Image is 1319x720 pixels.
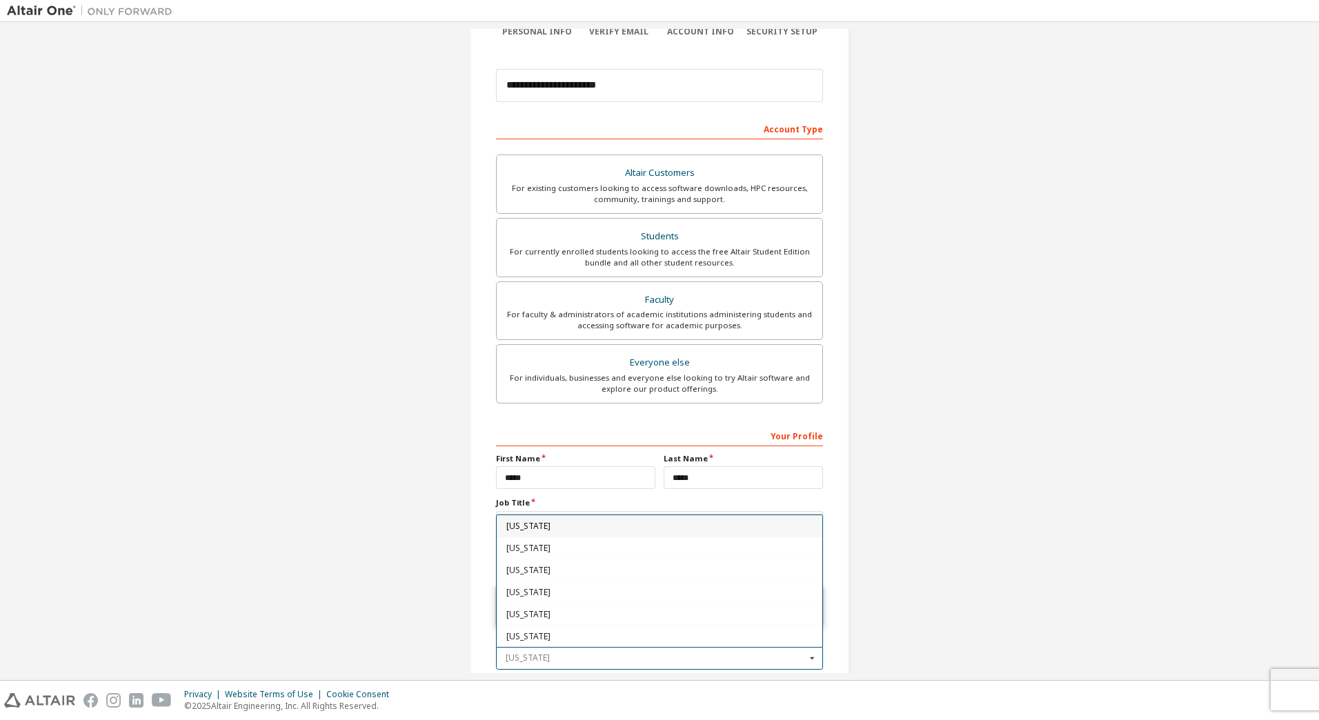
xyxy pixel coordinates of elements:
div: For faculty & administrators of academic institutions administering students and accessing softwa... [505,309,814,331]
img: altair_logo.svg [4,693,75,708]
span: [US_STATE] [506,632,813,641]
div: Website Terms of Use [225,689,326,700]
div: Cookie Consent [326,689,397,700]
span: [US_STATE] [506,588,813,597]
div: For existing customers looking to access software downloads, HPC resources, community, trainings ... [505,183,814,205]
img: youtube.svg [152,693,172,708]
div: Everyone else [505,353,814,372]
img: Altair One [7,4,179,18]
div: Account Info [659,26,742,37]
div: Verify Email [578,26,660,37]
img: facebook.svg [83,693,98,708]
label: Job Title [496,497,823,508]
div: For currently enrolled students looking to access the free Altair Student Edition bundle and all ... [505,246,814,268]
span: [US_STATE] [506,523,813,531]
div: Privacy [184,689,225,700]
div: Students [505,227,814,246]
img: linkedin.svg [129,693,143,708]
label: First Name [496,453,655,464]
div: Security Setup [742,26,824,37]
label: Last Name [664,453,823,464]
img: instagram.svg [106,693,121,708]
div: Account Type [496,117,823,139]
div: Altair Customers [505,163,814,183]
p: © 2025 Altair Engineering, Inc. All Rights Reserved. [184,700,397,712]
div: Your Profile [496,424,823,446]
div: Personal Info [496,26,578,37]
span: [US_STATE] [506,545,813,553]
span: [US_STATE] [506,610,813,619]
span: [US_STATE] [506,567,813,575]
div: Faculty [505,290,814,310]
div: For individuals, businesses and everyone else looking to try Altair software and explore our prod... [505,372,814,394]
